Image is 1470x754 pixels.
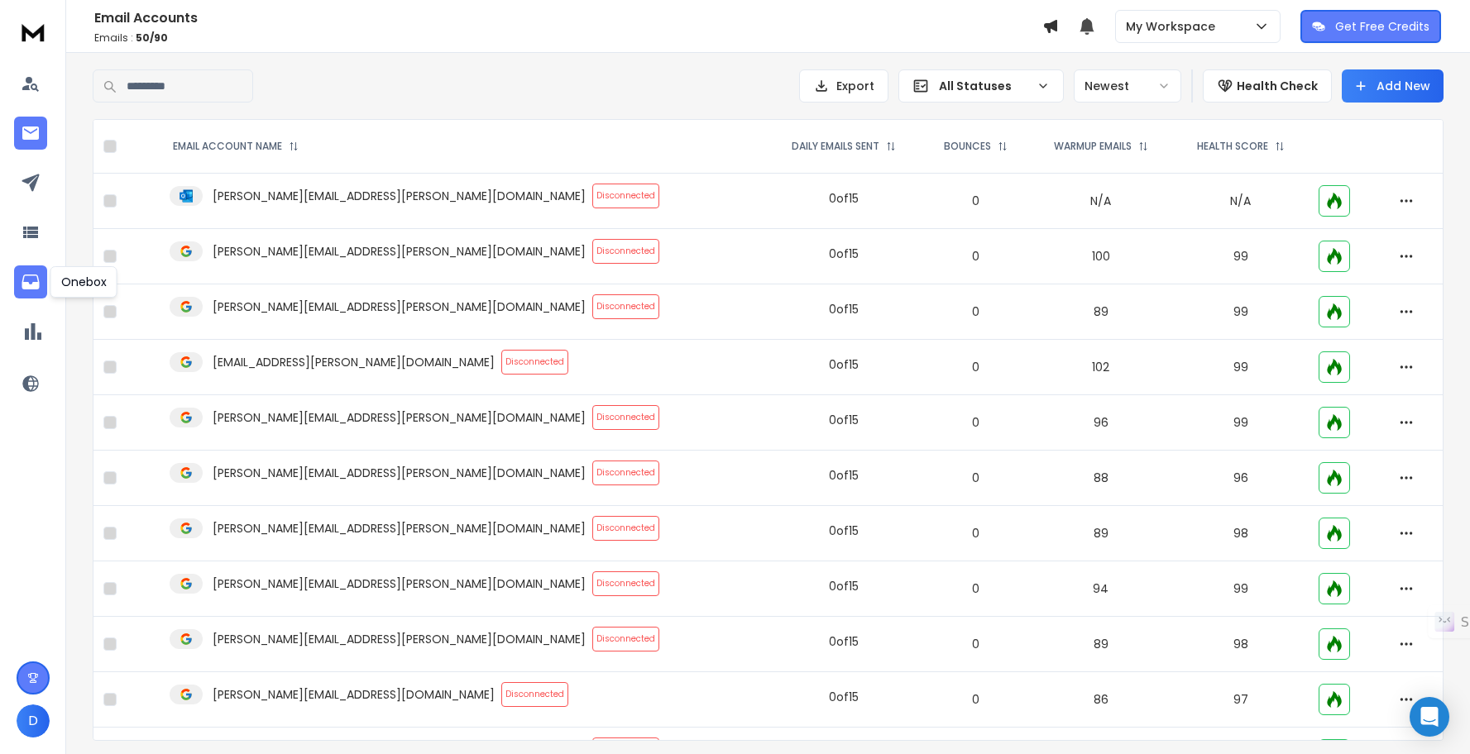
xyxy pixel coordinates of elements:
[592,516,659,541] span: Disconnected
[931,636,1019,652] p: 0
[829,633,859,650] div: 0 of 15
[799,69,888,103] button: Export
[1074,69,1181,103] button: Newest
[213,575,586,592] p: [PERSON_NAME][EMAIL_ADDRESS][PERSON_NAME][DOMAIN_NAME]
[829,578,859,594] div: 0 of 15
[1029,672,1173,728] td: 86
[94,31,1042,45] p: Emails :
[829,190,859,207] div: 0 of 15
[829,523,859,539] div: 0 of 15
[931,303,1019,320] p: 0
[944,140,991,153] p: BOUNCES
[931,525,1019,542] p: 0
[1029,340,1173,395] td: 102
[173,140,299,153] div: EMAIL ACCOUNT NAME
[213,520,586,537] p: [PERSON_NAME][EMAIL_ADDRESS][PERSON_NAME][DOMAIN_NAME]
[213,465,586,481] p: [PERSON_NAME][EMAIL_ADDRESS][PERSON_NAME][DOMAIN_NAME]
[1029,229,1173,284] td: 100
[17,704,50,737] button: D
[1173,284,1309,340] td: 99
[1300,10,1441,43] button: Get Free Credits
[1173,451,1309,506] td: 96
[213,631,586,647] p: [PERSON_NAME][EMAIL_ADDRESS][PERSON_NAME][DOMAIN_NAME]
[1335,18,1429,35] p: Get Free Credits
[1173,229,1309,284] td: 99
[792,140,879,153] p: DAILY EMAILS SENT
[931,193,1019,209] p: 0
[939,78,1030,94] p: All Statuses
[94,8,1042,28] h1: Email Accounts
[1173,506,1309,561] td: 98
[592,627,659,651] span: Disconnected
[1173,340,1309,395] td: 99
[931,359,1019,375] p: 0
[1410,697,1449,737] div: Open Intercom Messenger
[213,298,586,315] p: [PERSON_NAME][EMAIL_ADDRESS][PERSON_NAME][DOMAIN_NAME]
[829,356,859,373] div: 0 of 15
[1237,78,1318,94] p: Health Check
[213,243,586,260] p: [PERSON_NAME][EMAIL_ADDRESS][PERSON_NAME][DOMAIN_NAME]
[136,31,168,45] span: 50 / 90
[213,686,495,703] p: [PERSON_NAME][EMAIL_ADDRESS][DOMAIN_NAME]
[931,470,1019,486] p: 0
[1173,617,1309,672] td: 98
[592,239,659,264] span: Disconnected
[829,467,859,484] div: 0 of 15
[213,188,586,204] p: [PERSON_NAME][EMAIL_ADDRESS][PERSON_NAME][DOMAIN_NAME]
[592,184,659,208] span: Disconnected
[592,294,659,319] span: Disconnected
[829,689,859,705] div: 0 of 15
[931,414,1019,431] p: 0
[17,17,50,47] img: logo
[1173,672,1309,728] td: 97
[592,461,659,485] span: Disconnected
[829,301,859,317] div: 0 of 15
[1173,395,1309,451] td: 99
[1029,174,1173,229] td: N/A
[592,571,659,596] span: Disconnected
[1029,617,1173,672] td: 89
[931,580,1019,597] p: 0
[1029,451,1173,506] td: 88
[829,412,859,428] div: 0 of 15
[1173,561,1309,617] td: 99
[592,405,659,430] span: Disconnected
[213,354,495,370] p: [EMAIL_ADDRESS][PERSON_NAME][DOMAIN_NAME]
[1054,140,1132,153] p: WARMUP EMAILS
[1342,69,1444,103] button: Add New
[1126,18,1222,35] p: My Workspace
[501,350,568,375] span: Disconnected
[1029,284,1173,340] td: 89
[501,682,568,707] span: Disconnected
[829,246,859,262] div: 0 of 15
[1203,69,1332,103] button: Health Check
[213,409,586,426] p: [PERSON_NAME][EMAIL_ADDRESS][PERSON_NAME][DOMAIN_NAME]
[931,691,1019,708] p: 0
[931,248,1019,265] p: 0
[1029,561,1173,617] td: 94
[1183,193,1299,209] p: N/A
[1029,395,1173,451] td: 96
[50,266,117,298] div: Onebox
[1029,506,1173,561] td: 89
[1197,140,1268,153] p: HEALTH SCORE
